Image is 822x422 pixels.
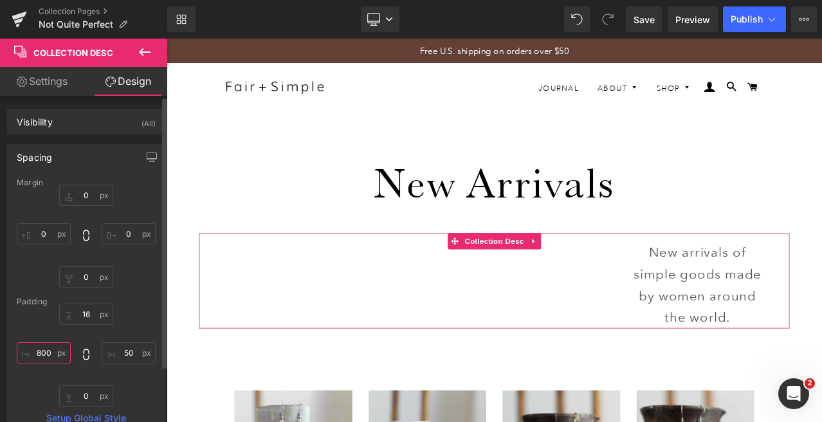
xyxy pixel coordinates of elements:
[33,48,113,58] span: Collection Desc
[428,231,444,250] a: Expand / Collapse
[167,6,196,32] a: New Library
[675,13,710,26] span: Preview
[59,185,113,206] input: 0
[142,109,156,131] div: (All)
[805,378,815,389] span: 2
[723,6,786,32] button: Publish
[17,223,71,244] input: 0
[39,19,113,30] span: Not Quite Perfect
[59,266,113,288] input: 0
[39,136,740,206] h1: New Arrivals
[731,14,763,24] span: Publish
[102,223,156,244] input: 0
[668,6,718,32] a: Preview
[86,67,170,96] a: Design
[432,42,500,76] a: Journal
[351,231,428,250] span: Collection Desc
[39,6,167,17] a: Collection Pages
[791,6,817,32] button: More
[634,13,655,26] span: Save
[17,297,156,306] div: Padding
[502,42,569,76] a: About
[17,342,71,363] input: 0
[572,42,632,76] a: Shop
[59,304,113,325] input: 0
[553,241,708,344] p: New arrivals of simple goods made by women around the world.
[564,6,590,32] button: Undo
[102,342,156,363] input: 0
[59,385,113,407] input: 0
[595,6,621,32] button: Redo
[17,178,156,187] div: Margin
[17,145,52,163] div: Spacing
[17,109,53,127] div: Visibility
[71,51,187,66] img: Fair + Simple
[778,378,809,409] iframe: Intercom live chat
